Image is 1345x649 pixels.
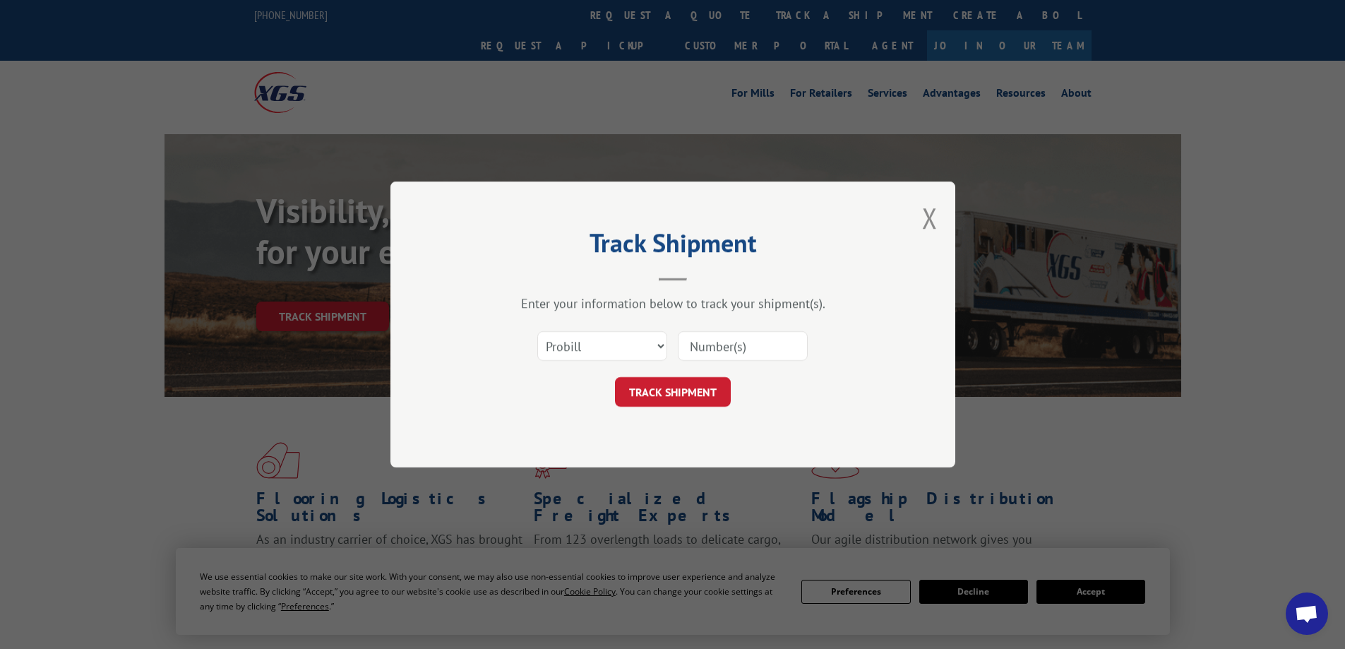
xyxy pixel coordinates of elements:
button: TRACK SHIPMENT [615,377,731,407]
div: Open chat [1286,593,1328,635]
h2: Track Shipment [461,233,885,260]
div: Enter your information below to track your shipment(s). [461,295,885,311]
button: Close modal [922,199,938,237]
input: Number(s) [678,331,808,361]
